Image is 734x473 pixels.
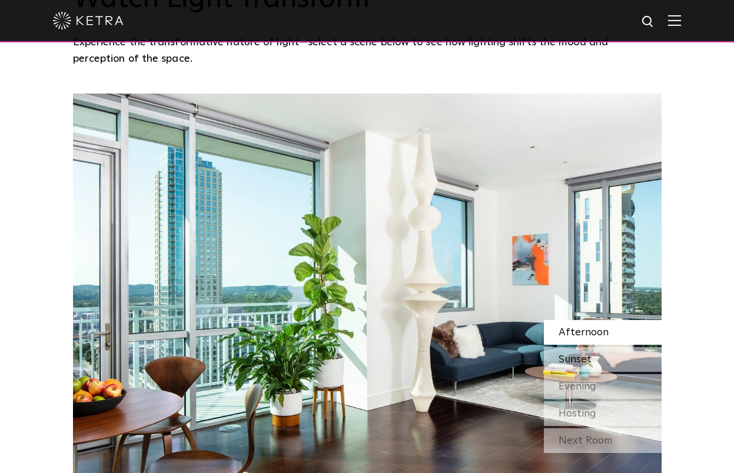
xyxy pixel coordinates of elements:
img: search icon [641,15,656,29]
div: Next Room [544,428,662,453]
span: Hosting [559,408,596,419]
p: Experience the transformative nature of light—select a scene below to see how lighting shifts the... [73,34,656,68]
span: Afternoon [559,327,609,338]
span: Evening [559,381,596,392]
img: Hamburger%20Nav.svg [668,15,681,26]
span: Sunset [559,354,592,365]
img: ketra-logo-2019-white [53,12,124,29]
